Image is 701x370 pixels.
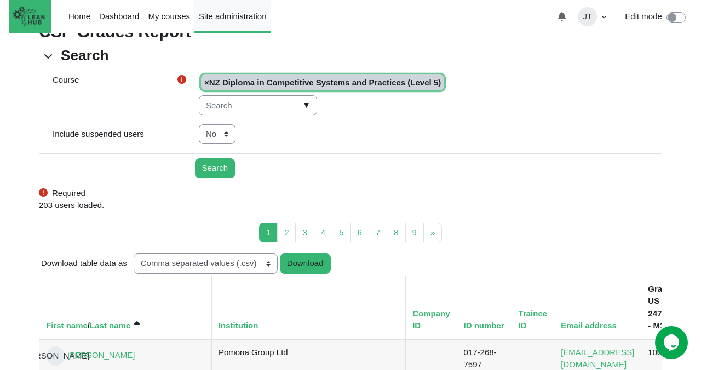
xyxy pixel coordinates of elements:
input: Search [195,158,235,178]
a: ID number [464,321,504,330]
span: NZ Diploma in Competitive Systems and Practices (Level 5) [201,74,444,90]
div: Required [39,187,662,200]
label: Edit mode [625,10,662,23]
button: Download [280,253,331,274]
span: » [430,228,435,237]
span: 4 [321,228,325,237]
label: Include suspended users [53,128,144,141]
span: 7 [376,228,380,237]
span: 6 [358,228,362,237]
i: Ascending [133,321,141,329]
a: Institution [219,321,258,330]
iframe: chat widget [655,326,690,359]
a: [PERSON_NAME][PERSON_NAME] [46,350,135,360]
i: Required [177,75,186,84]
span: 8 [394,228,398,237]
span: 2 [284,228,289,237]
a: Last name [90,321,130,330]
span: [PERSON_NAME] [46,346,65,366]
div: Required [177,74,191,86]
span: JT [578,7,597,26]
a: Email address [561,321,617,330]
i: Toggle notifications menu [558,12,566,21]
span: × [204,78,209,87]
span: 5 [339,228,343,237]
span: 3 [302,228,307,237]
nav: Page [39,221,662,252]
i: Required field [39,188,48,197]
span: 1 [266,228,271,237]
a: Trainee ID [519,309,548,331]
img: The Lean Hub [9,2,49,31]
span: 9 [412,228,417,237]
label: Download table data as [41,257,127,270]
th: Grade: US 24790 - M1 [641,276,681,339]
label: Course [53,74,79,111]
th: / [39,276,212,339]
span: ▼ [300,97,313,114]
a: First name [46,321,88,330]
p: 203 users loaded. [39,199,662,212]
a: [EMAIL_ADDRESS][DOMAIN_NAME] [561,348,634,369]
input: Search [199,95,317,115]
a: Company ID [412,309,450,331]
